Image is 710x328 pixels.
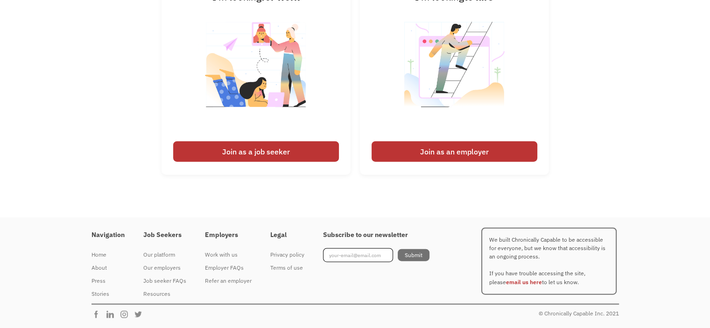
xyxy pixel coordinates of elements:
[91,231,125,239] h4: Navigation
[143,288,186,300] div: Resources
[205,231,252,239] h4: Employers
[270,248,304,261] a: Privacy policy
[270,261,304,274] a: Terms of use
[270,249,304,260] div: Privacy policy
[396,5,513,137] img: Illustrated image of someone looking to hire
[91,248,125,261] a: Home
[105,310,120,319] img: Chronically Capable Linkedin Page
[323,248,429,262] form: Footer Newsletter
[143,249,186,260] div: Our platform
[270,262,304,273] div: Terms of use
[143,261,186,274] a: Our employers
[323,231,429,239] h4: Subscribe to our newsletter
[173,141,339,162] div: Join as a job seeker
[143,275,186,286] div: Job seeker FAQs
[91,288,125,300] div: Stories
[198,5,314,137] img: Illustrated image of people looking for work
[91,249,125,260] div: Home
[143,287,186,300] a: Resources
[91,275,125,286] div: Press
[143,231,186,239] h4: Job Seekers
[539,308,619,319] div: © Chronically Capable Inc. 2021
[506,279,542,286] a: email us here
[205,249,252,260] div: Work with us
[398,249,429,261] input: Submit
[205,262,252,273] div: Employer FAQs
[270,231,304,239] h4: Legal
[91,274,125,287] a: Press
[143,274,186,287] a: Job seeker FAQs
[120,310,134,319] img: Chronically Capable Instagram Page
[91,261,125,274] a: About
[143,262,186,273] div: Our employers
[134,310,148,319] img: Chronically Capable Twitter Page
[91,287,125,300] a: Stories
[372,141,537,162] div: Join as an employer
[143,248,186,261] a: Our platform
[481,228,617,295] p: We built Chronically Capable to be accessible for everyone, but we know that accessibility is an ...
[323,248,393,262] input: your-email@email.com
[205,248,252,261] a: Work with us
[91,310,105,319] img: Chronically Capable Facebook Page
[205,261,252,274] a: Employer FAQs
[91,262,125,273] div: About
[205,275,252,286] div: Refer an employer
[205,274,252,287] a: Refer an employer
